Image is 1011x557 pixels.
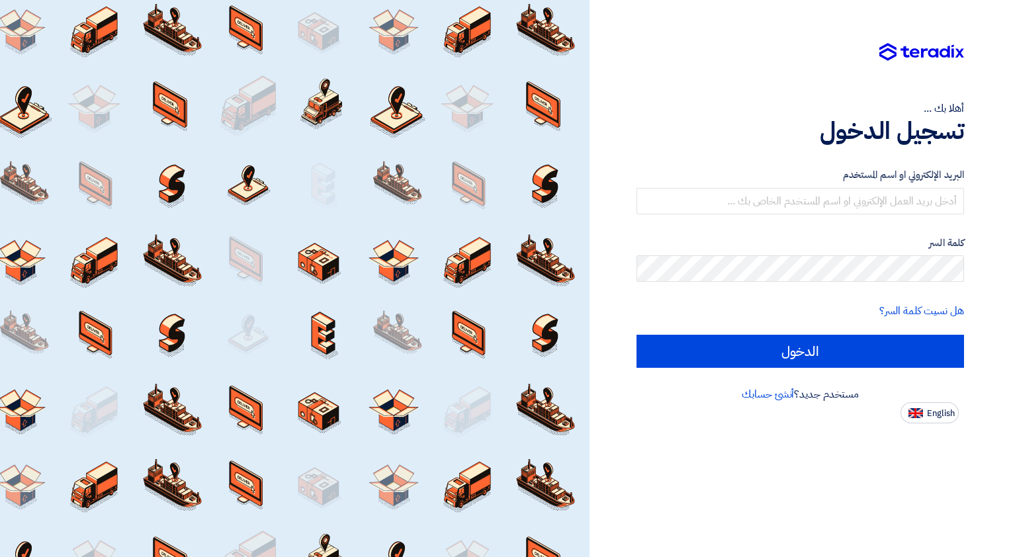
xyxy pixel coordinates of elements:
label: البريد الإلكتروني او اسم المستخدم [637,167,964,183]
h1: تسجيل الدخول [637,116,964,146]
a: هل نسيت كلمة السر؟ [879,303,964,319]
img: Teradix logo [879,43,964,62]
div: مستخدم جديد؟ [637,386,964,402]
input: أدخل بريد العمل الإلكتروني او اسم المستخدم الخاص بك ... [637,188,964,214]
div: أهلا بك ... [637,101,964,116]
span: English [927,409,955,418]
img: en-US.png [908,408,923,418]
input: الدخول [637,335,964,368]
button: English [901,402,959,423]
label: كلمة السر [637,236,964,251]
a: أنشئ حسابك [742,386,794,402]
